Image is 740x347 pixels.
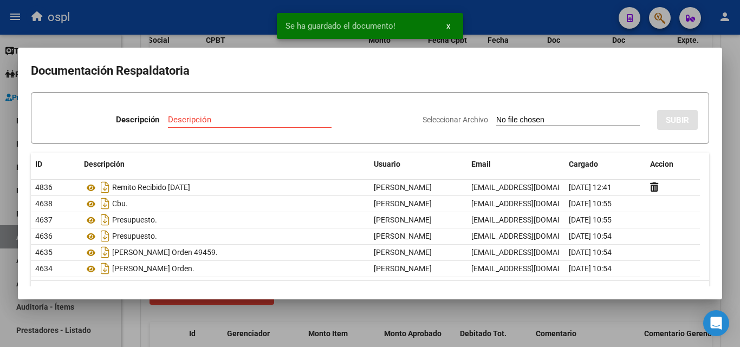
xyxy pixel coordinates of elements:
[35,199,53,208] span: 4638
[35,215,53,224] span: 4637
[703,310,729,336] div: Open Intercom Messenger
[84,179,365,196] div: Remito Recibido [DATE]
[374,183,432,192] span: [PERSON_NAME]
[471,248,592,257] span: [EMAIL_ADDRESS][DOMAIN_NAME]
[374,199,432,208] span: [PERSON_NAME]
[467,153,564,176] datatable-header-cell: Email
[374,232,432,240] span: [PERSON_NAME]
[471,232,592,240] span: [EMAIL_ADDRESS][DOMAIN_NAME]
[84,211,365,228] div: Presupuesto.
[564,153,646,176] datatable-header-cell: Cargado
[646,153,700,176] datatable-header-cell: Accion
[31,281,709,308] div: 6 total
[569,248,612,257] span: [DATE] 10:54
[80,153,369,176] datatable-header-cell: Descripción
[471,215,592,224] span: [EMAIL_ADDRESS][DOMAIN_NAME]
[569,183,612,192] span: [DATE] 12:41
[31,153,80,176] datatable-header-cell: ID
[116,114,159,126] p: Descripción
[569,199,612,208] span: [DATE] 10:55
[369,153,467,176] datatable-header-cell: Usuario
[98,179,112,196] i: Descargar documento
[374,248,432,257] span: [PERSON_NAME]
[31,61,709,81] h2: Documentación Respaldatoria
[35,183,53,192] span: 4836
[98,227,112,245] i: Descargar documento
[471,183,592,192] span: [EMAIL_ADDRESS][DOMAIN_NAME]
[84,244,365,261] div: [PERSON_NAME] Orden 49459.
[471,264,592,273] span: [EMAIL_ADDRESS][DOMAIN_NAME]
[98,244,112,261] i: Descargar documento
[98,211,112,228] i: Descargar documento
[84,195,365,212] div: Cbu.
[98,260,112,277] i: Descargar documento
[438,16,459,36] button: x
[374,160,400,168] span: Usuario
[666,115,689,125] span: SUBIR
[374,264,432,273] span: [PERSON_NAME]
[569,215,612,224] span: [DATE] 10:55
[471,199,592,208] span: [EMAIL_ADDRESS][DOMAIN_NAME]
[35,264,53,273] span: 4634
[446,21,450,31] span: x
[471,160,491,168] span: Email
[569,232,612,240] span: [DATE] 10:54
[285,21,395,31] span: Se ha guardado el documento!
[84,227,365,245] div: Presupuesto.
[84,160,125,168] span: Descripción
[423,115,488,124] span: Seleccionar Archivo
[569,160,598,168] span: Cargado
[35,248,53,257] span: 4635
[650,160,673,168] span: Accion
[569,264,612,273] span: [DATE] 10:54
[98,195,112,212] i: Descargar documento
[374,215,432,224] span: [PERSON_NAME]
[35,160,42,168] span: ID
[84,260,365,277] div: [PERSON_NAME] Orden.
[35,232,53,240] span: 4636
[657,110,698,130] button: SUBIR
